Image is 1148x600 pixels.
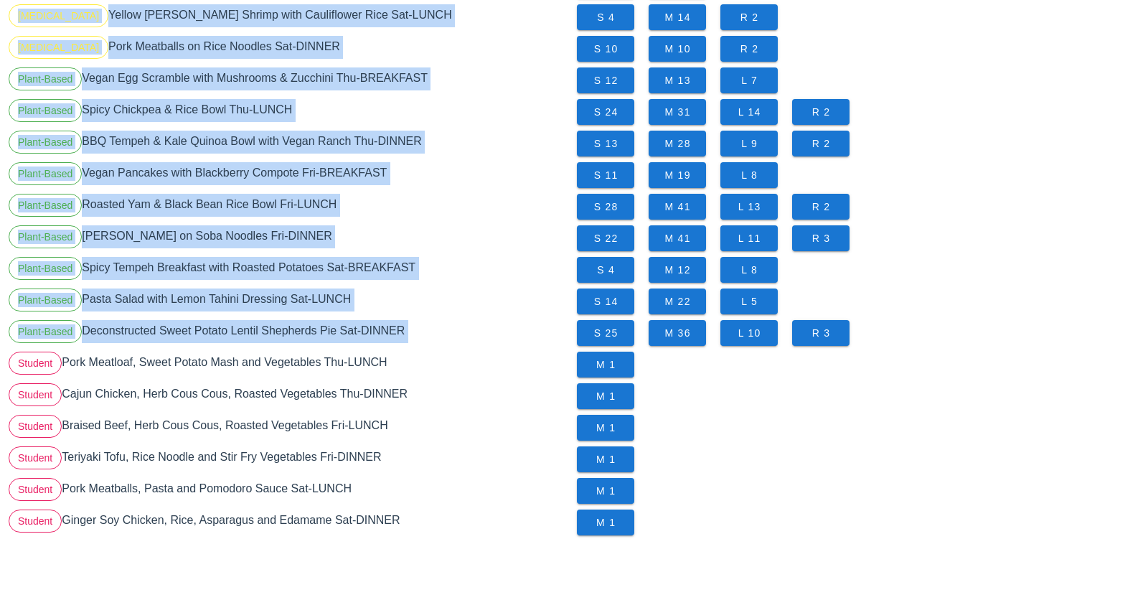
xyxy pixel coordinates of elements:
button: R 2 [720,4,778,30]
span: L 13 [732,201,766,212]
button: L 8 [720,162,778,188]
div: Spicy Chickpea & Rice Bowl Thu-LUNCH [6,96,574,128]
div: Vegan Egg Scramble with Mushrooms & Zucchini Thu-BREAKFAST [6,65,574,96]
button: S 14 [577,289,634,314]
span: L 14 [732,106,766,118]
div: Roasted Yam & Black Bean Rice Bowl Fri-LUNCH [6,191,574,222]
span: Student [18,384,52,406]
span: Plant-Based [18,289,72,311]
span: L 11 [732,233,766,244]
span: [MEDICAL_DATA] [18,37,99,58]
button: M 13 [649,67,706,93]
div: Pasta Salad with Lemon Tahini Dressing Sat-LUNCH [6,286,574,317]
span: M 1 [588,422,623,433]
button: L 13 [720,194,778,220]
span: Plant-Based [18,258,72,279]
div: Yellow [PERSON_NAME] Shrimp with Cauliflower Rice Sat-LUNCH [6,1,574,33]
span: M 13 [660,75,695,86]
span: S 10 [588,43,623,55]
span: S 13 [588,138,623,149]
button: S 24 [577,99,634,125]
button: S 11 [577,162,634,188]
div: Braised Beef, Herb Cous Cous, Roasted Vegetables Fri-LUNCH [6,412,574,444]
span: [MEDICAL_DATA] [18,5,99,27]
span: Plant-Based [18,68,72,90]
button: M 31 [649,99,706,125]
button: L 11 [720,225,778,251]
span: L 9 [732,138,766,149]
span: Plant-Based [18,131,72,153]
span: Student [18,510,52,532]
span: R 3 [804,327,838,339]
div: Pork Meatballs on Rice Noodles Sat-DINNER [6,33,574,65]
span: M 1 [588,390,623,402]
span: M 14 [660,11,695,23]
span: Plant-Based [18,163,72,184]
div: BBQ Tempeh & Kale Quinoa Bowl with Vegan Ranch Thu-DINNER [6,128,574,159]
span: M 1 [588,359,623,370]
span: S 14 [588,296,623,307]
button: M 41 [649,225,706,251]
span: M 19 [660,169,695,181]
span: R 2 [732,11,766,23]
button: L 14 [720,99,778,125]
span: S 12 [588,75,623,86]
div: Cajun Chicken, Herb Cous Cous, Roasted Vegetables Thu-DINNER [6,380,574,412]
span: Plant-Based [18,226,72,248]
button: R 2 [792,194,850,220]
button: L 7 [720,67,778,93]
button: M 14 [649,4,706,30]
span: M 12 [660,264,695,276]
button: R 2 [792,131,850,156]
span: L 5 [732,296,766,307]
button: L 5 [720,289,778,314]
span: S 28 [588,201,623,212]
span: M 41 [660,201,695,212]
span: M 41 [660,233,695,244]
span: R 2 [804,138,838,149]
span: R 2 [732,43,766,55]
span: L 10 [732,327,766,339]
span: M 1 [588,517,623,528]
div: Ginger Soy Chicken, Rice, Asparagus and Edamame Sat-DINNER [6,507,574,538]
span: S 4 [588,11,623,23]
span: M 31 [660,106,695,118]
span: Student [18,352,52,374]
span: M 1 [588,454,623,465]
button: R 2 [792,99,850,125]
span: M 10 [660,43,695,55]
span: Plant-Based [18,100,72,121]
button: M 1 [577,446,634,472]
button: M 28 [649,131,706,156]
div: Vegan Pancakes with Blackberry Compote Fri-BREAKFAST [6,159,574,191]
button: M 1 [577,415,634,441]
button: M 22 [649,289,706,314]
span: L 7 [732,75,766,86]
button: L 10 [720,320,778,346]
button: S 28 [577,194,634,220]
span: R 2 [804,106,838,118]
button: M 36 [649,320,706,346]
span: M 28 [660,138,695,149]
button: S 13 [577,131,634,156]
span: M 22 [660,296,695,307]
span: L 8 [732,169,766,181]
div: Pork Meatballs, Pasta and Pomodoro Sauce Sat-LUNCH [6,475,574,507]
span: S 25 [588,327,623,339]
button: S 10 [577,36,634,62]
button: M 1 [577,478,634,504]
span: L 8 [732,264,766,276]
span: Student [18,479,52,500]
span: M 36 [660,327,695,339]
div: Deconstructed Sweet Potato Lentil Shepherds Pie Sat-DINNER [6,317,574,349]
div: Spicy Tempeh Breakfast with Roasted Potatoes Sat-BREAKFAST [6,254,574,286]
div: Teriyaki Tofu, Rice Noodle and Stir Fry Vegetables Fri-DINNER [6,444,574,475]
span: S 11 [588,169,623,181]
button: R 2 [720,36,778,62]
span: S 24 [588,106,623,118]
button: L 8 [720,257,778,283]
button: S 12 [577,67,634,93]
button: S 22 [577,225,634,251]
span: Student [18,447,52,469]
button: M 19 [649,162,706,188]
